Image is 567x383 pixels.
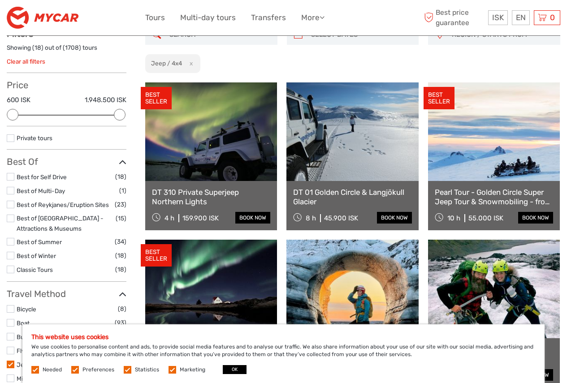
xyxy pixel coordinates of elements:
a: Tours [145,11,165,24]
label: 1708 [65,43,79,52]
span: (15) [116,213,126,224]
span: (93) [115,318,126,328]
div: BEST SELLER [141,87,172,109]
span: (18) [115,264,126,275]
span: (18) [115,172,126,182]
h5: This website uses cookies [31,333,536,341]
a: Best of Reykjanes/Eruption Sites [17,201,109,208]
p: We're away right now. Please check back later! [13,16,101,23]
strong: Filters [7,28,33,39]
a: Pearl Tour - Golden Circle Super Jeep Tour & Snowmobiling - from [GEOGRAPHIC_DATA] [435,188,553,206]
h3: Travel Method [7,288,126,299]
span: ISK [492,13,504,22]
div: We use cookies to personalise content and ads, to provide social media features and to analyse ou... [22,324,545,383]
div: Showing ( ) out of ( ) tours [7,43,126,57]
label: Marketing [180,366,205,374]
h3: Best Of [7,156,126,167]
a: Best of Multi-Day [17,187,65,194]
a: Jeep / 4x4 [17,361,48,368]
label: Needed [43,366,62,374]
div: 159.900 ISK [182,214,219,222]
a: Best for Self Drive [17,173,67,181]
label: Statistics [135,366,159,374]
span: (34) [115,237,126,247]
button: x [183,59,195,68]
a: book now [235,212,270,224]
span: Best price guarantee [422,8,486,27]
a: book now [377,212,412,224]
span: (18) [115,250,126,261]
a: More [301,11,325,24]
a: Transfers [251,11,286,24]
a: Private tours [17,134,52,142]
a: Mini Bus / Car [17,375,55,382]
a: Multi-day tours [180,11,236,24]
a: DT 01 Golden Circle & Langjökull Glacier [293,188,411,206]
button: OK [223,365,247,374]
h2: Jeep / 4x4 [151,60,182,67]
a: Best of Summer [17,238,62,245]
span: 0 [549,13,556,22]
span: 10 h [447,214,460,222]
div: BEST SELLER [424,87,454,109]
a: Best of [GEOGRAPHIC_DATA] - Attractions & Museums [17,215,104,232]
div: 55.000 ISK [468,214,503,222]
h3: Price [7,80,126,90]
a: Flying [17,347,33,354]
a: Clear all filters [7,58,45,65]
a: Best of Winter [17,252,56,259]
div: 45.900 ISK [324,214,358,222]
span: (8) [118,304,126,314]
label: 600 ISK [7,95,30,105]
div: EN [512,10,530,25]
div: BEST SELLER [141,244,172,267]
button: Open LiveChat chat widget [103,14,114,25]
label: 1.948.500 ISK [85,95,126,105]
span: (1) [119,185,126,196]
span: 4 h [164,214,174,222]
span: 8 h [306,214,316,222]
label: Preferences [82,366,114,374]
label: 18 [35,43,41,52]
a: book now [518,212,553,224]
a: Classic Tours [17,266,53,273]
a: Bicycle [17,306,36,313]
a: Bus [17,333,27,340]
a: Boat [17,319,30,327]
img: 3195-1797b0cd-02a8-4b19-8eb3-e1b3e2a469b3_logo_small.png [7,7,78,29]
a: DT 310 Private Superjeep Northern Lights [152,188,270,206]
span: (23) [115,199,126,210]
